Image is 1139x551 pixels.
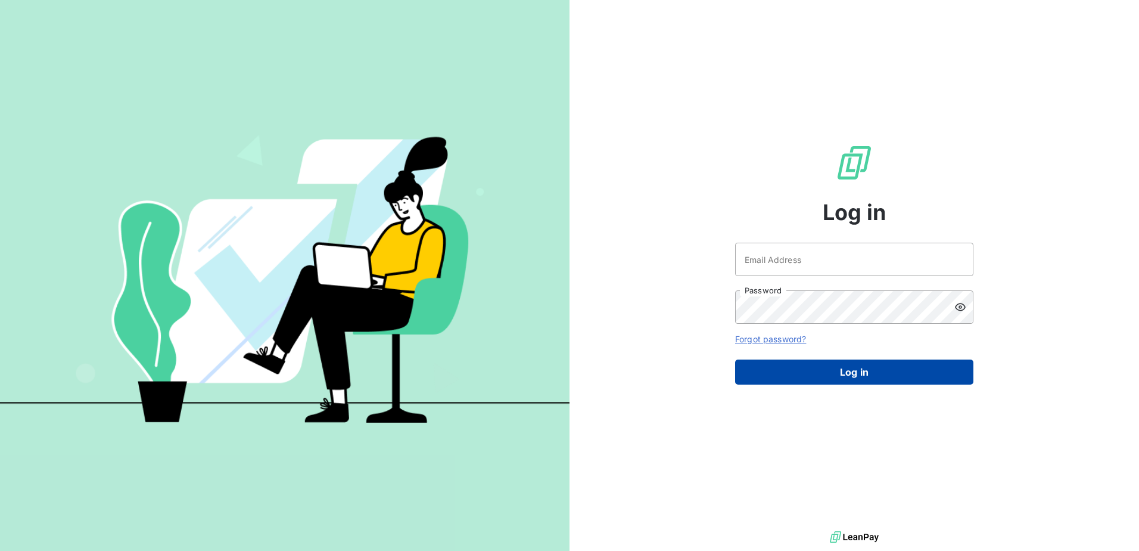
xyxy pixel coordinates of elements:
[835,144,873,182] img: LeanPay Logo
[735,360,973,385] button: Log in
[830,528,879,546] img: logo
[735,334,806,344] a: Forgot password?
[735,243,973,276] input: placeholder
[823,196,886,228] span: Log in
